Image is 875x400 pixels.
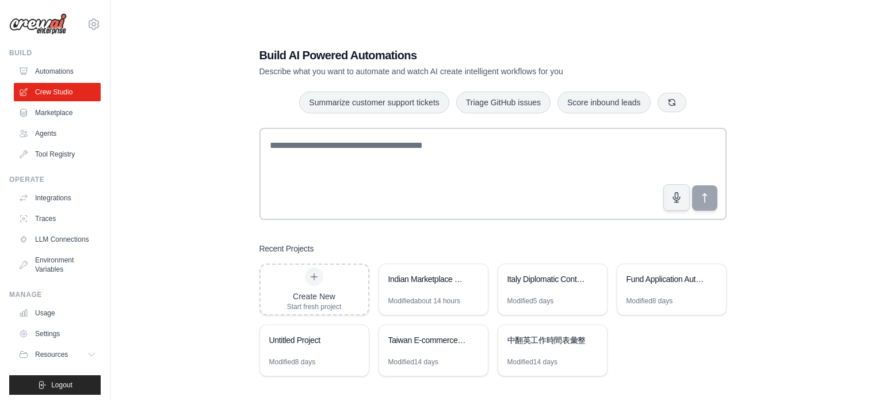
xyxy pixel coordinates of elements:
[287,302,342,311] div: Start fresh project
[388,296,460,306] div: Modified about 14 hours
[14,62,101,81] a: Automations
[51,380,72,390] span: Logout
[388,357,438,367] div: Modified 14 days
[14,83,101,101] a: Crew Studio
[14,189,101,207] a: Integrations
[299,92,449,113] button: Summarize customer support tickets
[14,304,101,322] a: Usage
[663,184,690,211] button: Click to speak your automation idea
[14,251,101,279] a: Environment Variables
[14,325,101,343] a: Settings
[14,104,101,122] a: Marketplace
[14,209,101,228] a: Traces
[507,273,586,285] div: Italy Diplomatic Contact Tracking System義大利外交接觸追蹤系統
[14,124,101,143] a: Agents
[269,334,348,346] div: Untitled Project
[388,334,467,346] div: Taiwan E-commerce Market Entry Research
[557,92,651,113] button: Score inbound leads
[9,290,101,299] div: Manage
[507,296,554,306] div: Modified 5 days
[658,93,686,112] button: Get new suggestions
[388,273,467,285] div: Indian Marketplace Business Setup Automation
[269,357,316,367] div: Modified 8 days
[456,92,551,113] button: Triage GitHub issues
[9,175,101,184] div: Operate
[14,230,101,249] a: LLM Connections
[9,375,101,395] button: Logout
[287,291,342,302] div: Create New
[507,334,586,346] div: 中翻英工作時間表彙整
[259,66,646,77] p: Describe what you want to automate and watch AI create intelligent workflows for you
[9,48,101,58] div: Build
[626,273,705,285] div: Fund Application Automation
[35,350,68,359] span: Resources
[9,13,67,35] img: Logo
[507,357,557,367] div: Modified 14 days
[14,345,101,364] button: Resources
[14,145,101,163] a: Tool Registry
[259,243,314,254] h3: Recent Projects
[259,47,646,63] h1: Build AI Powered Automations
[626,296,673,306] div: Modified 8 days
